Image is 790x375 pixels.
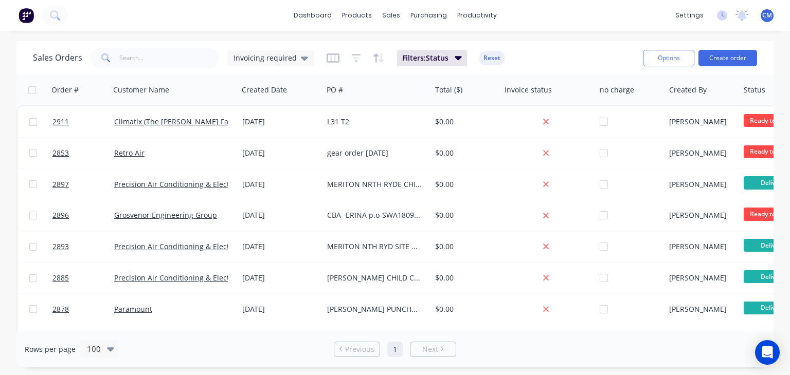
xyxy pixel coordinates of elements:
[435,304,493,314] div: $0.00
[52,200,114,231] a: 2896
[422,344,438,354] span: Next
[114,210,217,220] a: Grosvenor Engineering Group
[744,85,765,95] div: Status
[387,342,403,357] a: Page 1 is your current page
[25,344,76,354] span: Rows per page
[113,85,169,95] div: Customer Name
[337,8,377,23] div: products
[114,304,152,314] a: Paramount
[327,179,422,190] div: MERITON NRTH RYDE CHILDCARE SITE MEASURES
[52,179,69,190] span: 2897
[33,53,82,63] h1: Sales Orders
[289,8,337,23] a: dashboard
[19,8,34,23] img: Factory
[242,210,319,220] div: [DATE]
[51,85,79,95] div: Order #
[345,344,374,354] span: Previous
[52,148,69,158] span: 2853
[114,179,270,189] a: Precision Air Conditioning & Electrical Pty Ltd
[669,117,732,127] div: [PERSON_NAME]
[669,210,732,220] div: [PERSON_NAME]
[600,85,634,95] div: no charge
[52,231,114,262] a: 2893
[52,169,114,200] a: 2897
[327,117,422,127] div: L31 T2
[52,210,69,220] span: 2896
[334,344,380,354] a: Previous page
[669,273,732,283] div: [PERSON_NAME]
[327,304,422,314] div: [PERSON_NAME] PUNCHBOWL DWG-M-OF-12 REV-C RUN C
[327,148,422,158] div: gear order [DATE]
[114,148,145,158] a: Retro Air
[479,51,505,65] button: Reset
[52,273,69,283] span: 2885
[755,340,780,365] div: Open Intercom Messenger
[669,179,732,190] div: [PERSON_NAME]
[670,8,709,23] div: settings
[410,344,456,354] a: Next page
[435,85,462,95] div: Total ($)
[114,117,309,126] a: Climatix (The [PERSON_NAME] Family Trust ATF Climatix)
[234,52,297,63] span: Invoicing required
[762,11,772,20] span: CM
[669,241,732,252] div: [PERSON_NAME]
[435,117,493,127] div: $0.00
[52,262,114,293] a: 2885
[327,210,422,220] div: CBA- ERINA p.o-SWA180925074231
[242,241,319,252] div: [DATE]
[377,8,405,23] div: sales
[242,273,319,283] div: [DATE]
[119,48,220,68] input: Search...
[397,50,467,66] button: Filters:Status
[505,85,552,95] div: Invoice status
[435,210,493,220] div: $0.00
[669,304,732,314] div: [PERSON_NAME]
[327,273,422,283] div: [PERSON_NAME] CHILD CARE SITE MEASURES
[435,273,493,283] div: $0.00
[452,8,502,23] div: productivity
[327,241,422,252] div: MERITON NTH RYD SITE MEASURE FLASHINGS
[114,273,270,283] a: Precision Air Conditioning & Electrical Pty Ltd
[435,179,493,190] div: $0.00
[242,117,319,127] div: [DATE]
[330,342,460,357] ul: Pagination
[52,294,114,325] a: 2878
[52,138,114,168] a: 2853
[327,85,343,95] div: PO #
[669,85,707,95] div: Created By
[242,85,287,95] div: Created Date
[52,106,114,137] a: 2911
[698,50,757,66] button: Create order
[669,148,732,158] div: [PERSON_NAME]
[242,179,319,190] div: [DATE]
[242,304,319,314] div: [DATE]
[435,241,493,252] div: $0.00
[52,325,114,356] a: 2877
[242,148,319,158] div: [DATE]
[402,53,448,63] span: Filters: Status
[52,304,69,314] span: 2878
[435,148,493,158] div: $0.00
[52,117,69,127] span: 2911
[643,50,694,66] button: Options
[405,8,452,23] div: purchasing
[52,241,69,252] span: 2893
[114,241,270,251] a: Precision Air Conditioning & Electrical Pty Ltd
